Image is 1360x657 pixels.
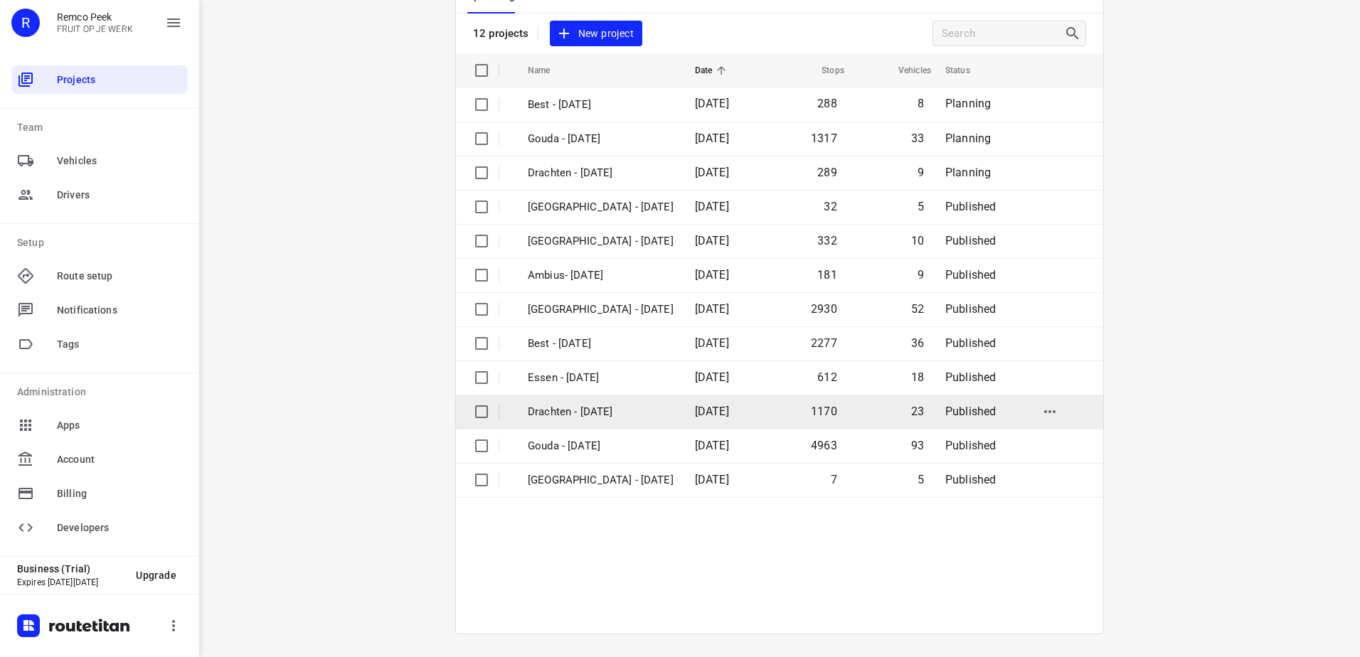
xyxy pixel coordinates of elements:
p: Gouda - Tuesday [528,131,674,147]
span: 9 [918,166,924,179]
span: 4963 [811,439,837,452]
p: Gemeente Rotterdam - Monday [528,199,674,215]
button: New project [550,21,642,47]
div: Account [11,445,188,474]
div: Apps [11,411,188,439]
span: 1317 [811,132,837,145]
span: Published [945,302,997,316]
p: Ambius- Monday [528,267,674,284]
p: Gemeente Rotterdam - Thursday [528,472,674,488]
span: Published [945,234,997,247]
span: 23 [911,405,924,418]
p: Best - Monday [528,336,674,352]
span: Name [528,62,569,79]
span: Vehicles [880,62,931,79]
span: Tags [57,337,182,352]
div: Billing [11,479,188,508]
p: Drachten - Tuesday [528,165,674,181]
span: Upgrade [136,570,176,581]
span: [DATE] [695,370,729,384]
input: Search projects [942,23,1064,45]
span: 288 [817,97,837,110]
div: R [11,9,40,37]
span: Account [57,452,182,467]
p: Business (Trial) [17,563,124,575]
span: 5 [918,200,924,213]
p: Remco Peek [57,11,133,23]
span: 52 [911,302,924,316]
div: Developers [11,513,188,542]
span: 1170 [811,405,837,418]
span: [DATE] [695,439,729,452]
span: 32 [824,200,836,213]
p: Team [17,120,188,135]
span: [DATE] [695,302,729,316]
span: [DATE] [695,473,729,486]
span: Apps [57,418,182,433]
span: 7 [831,473,837,486]
span: [DATE] [695,336,729,350]
div: Search [1064,25,1085,42]
span: 289 [817,166,837,179]
span: 36 [911,336,924,350]
span: 2930 [811,302,837,316]
p: 12 projects [473,27,529,40]
div: Notifications [11,296,188,324]
p: Best - Tuesday [528,97,674,113]
div: Route setup [11,262,188,290]
span: Published [945,473,997,486]
span: Projects [57,73,182,87]
div: Vehicles [11,146,188,175]
p: Administration [17,385,188,400]
p: Essen - Monday [528,370,674,386]
span: Vehicles [57,154,182,169]
div: Drivers [11,181,188,209]
p: Drachten - [DATE] [528,404,674,420]
p: Gouda - Monday [528,438,674,454]
span: 93 [911,439,924,452]
span: [DATE] [695,97,729,110]
span: Route setup [57,269,182,284]
span: Stops [803,62,844,79]
p: FRUIT OP JE WERK [57,24,133,34]
span: [DATE] [695,166,729,179]
span: Published [945,439,997,452]
span: 332 [817,234,837,247]
span: Planning [945,132,991,145]
button: Upgrade [124,562,188,588]
span: [DATE] [695,132,729,145]
p: Expires [DATE][DATE] [17,577,124,587]
span: 18 [911,370,924,384]
span: Developers [57,520,182,535]
span: Published [945,405,997,418]
span: 2277 [811,336,837,350]
span: Published [945,268,997,282]
span: [DATE] [695,268,729,282]
p: Antwerpen - Monday [528,233,674,250]
span: 10 [911,234,924,247]
span: Status [945,62,989,79]
span: New project [558,25,634,43]
span: Notifications [57,303,182,318]
div: Tags [11,330,188,358]
span: 612 [817,370,837,384]
span: 33 [911,132,924,145]
span: 9 [918,268,924,282]
div: Projects [11,65,188,94]
p: Zwolle - Monday [528,301,674,318]
span: 5 [918,473,924,486]
span: 181 [817,268,837,282]
span: Published [945,336,997,350]
span: Billing [57,486,182,501]
span: Planning [945,97,991,110]
span: [DATE] [695,405,729,418]
span: Published [945,370,997,384]
span: 8 [918,97,924,110]
span: [DATE] [695,234,729,247]
span: Published [945,200,997,213]
span: Drivers [57,188,182,203]
p: Setup [17,235,188,250]
span: Planning [945,166,991,179]
span: [DATE] [695,200,729,213]
span: Date [695,62,731,79]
